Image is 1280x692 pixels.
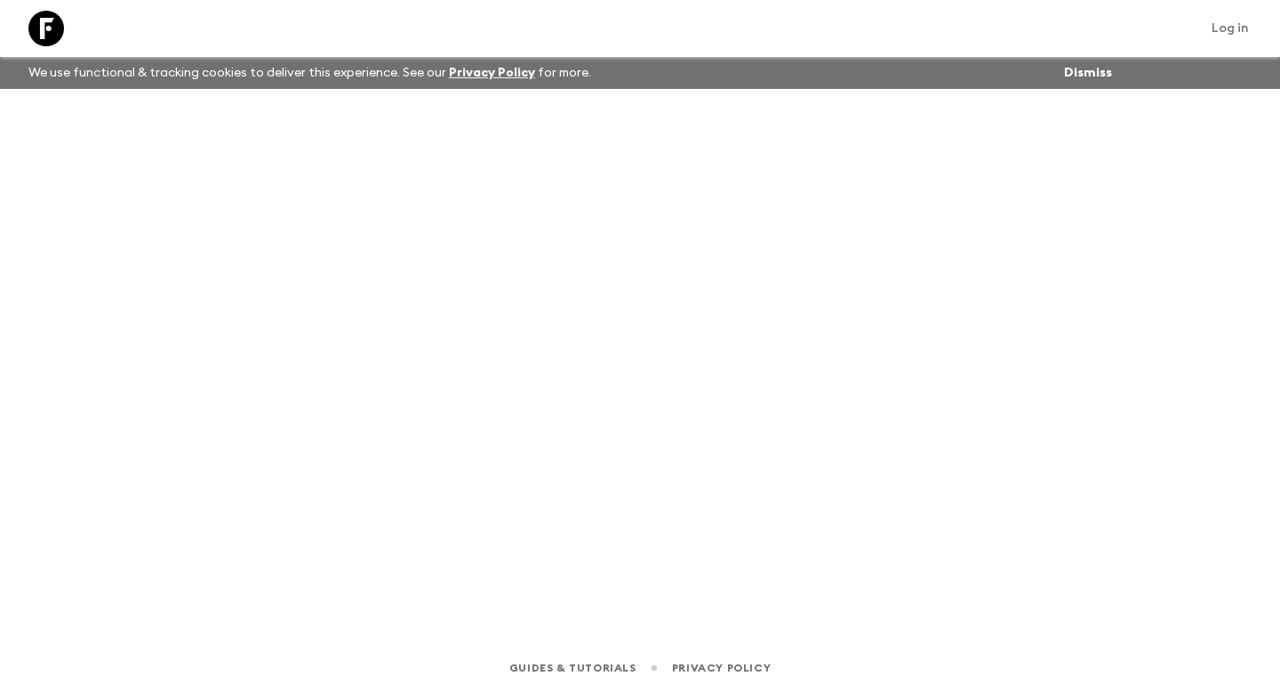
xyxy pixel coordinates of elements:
a: Guides & Tutorials [509,658,636,678]
a: Privacy Policy [449,67,535,79]
a: Privacy Policy [672,658,771,678]
a: Log in [1202,16,1259,41]
button: Dismiss [1060,60,1116,85]
p: We use functional & tracking cookies to deliver this experience. See our for more. [21,57,598,89]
